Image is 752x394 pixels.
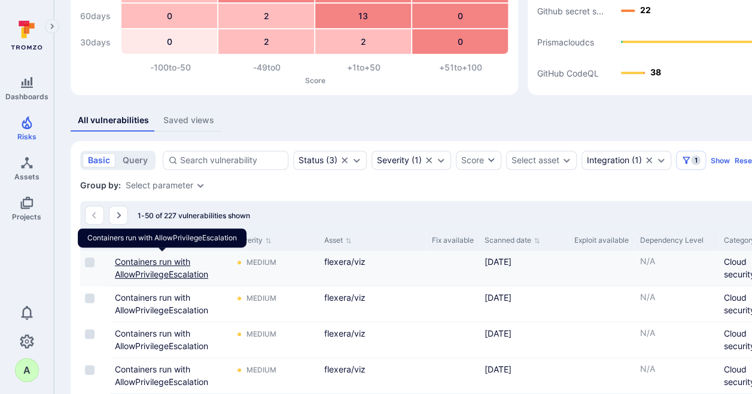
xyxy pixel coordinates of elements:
a: flexera/viz [324,364,366,374]
div: Cell for Asset [319,251,427,286]
div: Cell for Scanned date [480,358,570,393]
button: basic [83,153,115,167]
div: -49 to 0 [219,62,316,74]
div: 2 [218,29,314,54]
button: Filters [676,151,706,170]
div: Cell for Severity [230,322,319,358]
div: Cell for Fix available [427,251,480,286]
div: [DATE] [485,327,565,340]
p: Score [122,76,509,85]
button: Integration(1) [587,155,642,165]
div: Score [461,154,484,166]
span: Dashboards [5,92,48,101]
p: N/A [640,363,714,375]
div: Cell for selection [80,251,110,286]
p: N/A [640,255,714,267]
div: Cell for Dependency Level [635,286,719,322]
p: N/A [640,327,714,339]
button: Expand dropdown [352,155,361,165]
span: Projects [12,212,41,221]
div: andras.nemes@snowsoftware.com [15,358,39,382]
button: Sort by Asset [324,236,352,245]
div: Fix available [432,235,475,246]
p: N/A [640,291,714,303]
div: Dependency Level [640,235,714,246]
span: Select row [85,294,95,303]
span: Risks [17,132,36,141]
text: 38 [650,67,661,77]
div: 0 [121,4,217,28]
div: ( 1 ) [587,155,642,165]
span: Assets [14,172,39,181]
div: Containers run with AllowPrivilegeEscalation [78,228,246,248]
button: A [15,358,39,382]
span: Select row [85,365,95,375]
div: Cell for Exploit available [570,251,635,286]
button: Clear selection [424,155,434,165]
div: Cell for Fix available [427,322,480,358]
button: Expand dropdown [196,181,205,190]
button: Go to the next page [109,206,128,225]
div: Cell for Severity [230,251,319,286]
div: [DATE] [485,255,565,268]
text: 22 [640,5,651,15]
div: ( 1 ) [377,155,422,165]
div: Medium [246,365,276,375]
a: flexera/viz [324,256,366,267]
div: Cell for Exploit available [570,322,635,358]
span: Group by: [80,179,121,191]
button: Select asset [512,155,559,165]
input: Search vulnerability [180,154,283,166]
div: Cell for Asset [319,322,427,358]
button: Expand dropdown [436,155,446,165]
div: Cell for Dependency Level [635,251,719,286]
div: grouping parameters [126,181,205,190]
div: Cell for Dependency Level [635,358,719,393]
span: Select row [85,258,95,267]
div: Cell for Scanned date [480,251,570,286]
div: Cell for Severity [230,358,319,393]
span: 1 [691,155,701,165]
button: Clear selection [340,155,349,165]
div: 0 [121,29,217,54]
a: Containers run with AllowPrivilegeEscalation [115,256,208,279]
div: Cell for selection [80,322,110,358]
a: flexera/viz [324,328,366,338]
a: Containers run with AllowPrivilegeEscalation [115,364,208,387]
button: Score [456,151,501,170]
div: Cell for Vulnerability [110,286,230,322]
div: Medium [246,329,276,339]
div: [DATE] [485,291,565,304]
div: Cell for Exploit available [570,358,635,393]
button: Status(3) [299,155,337,165]
button: Sort by Scanned date [485,236,540,245]
div: Cell for Vulnerability [110,322,230,358]
text: GitHub CodeQL [537,68,599,78]
a: Containers run with AllowPrivilegeEscalation [115,328,208,351]
div: Cell for Asset [319,286,427,322]
div: ( 3 ) [299,155,337,165]
div: 2 [218,4,314,28]
span: 1-50 of 227 vulnerabilities shown [138,211,250,220]
div: Cell for selection [80,286,110,322]
div: 30 days [80,30,116,54]
div: Cell for Vulnerability [110,358,230,393]
div: Cell for Fix available [427,286,480,322]
div: Severity [377,155,409,165]
div: Status [299,155,324,165]
button: Expand dropdown [562,155,571,165]
div: Cell for Scanned date [480,322,570,358]
a: flexera/viz [324,292,366,303]
div: Medium [246,294,276,303]
button: Expand navigation menu [45,19,59,33]
div: 0 [412,29,508,54]
button: Go to the previous page [85,206,104,225]
div: Cell for selection [80,358,110,393]
div: 13 [315,4,411,28]
button: Severity(1) [377,155,422,165]
button: Select parameter [126,181,193,190]
div: Cell for Severity [230,286,319,322]
div: Cell for Fix available [427,358,480,393]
